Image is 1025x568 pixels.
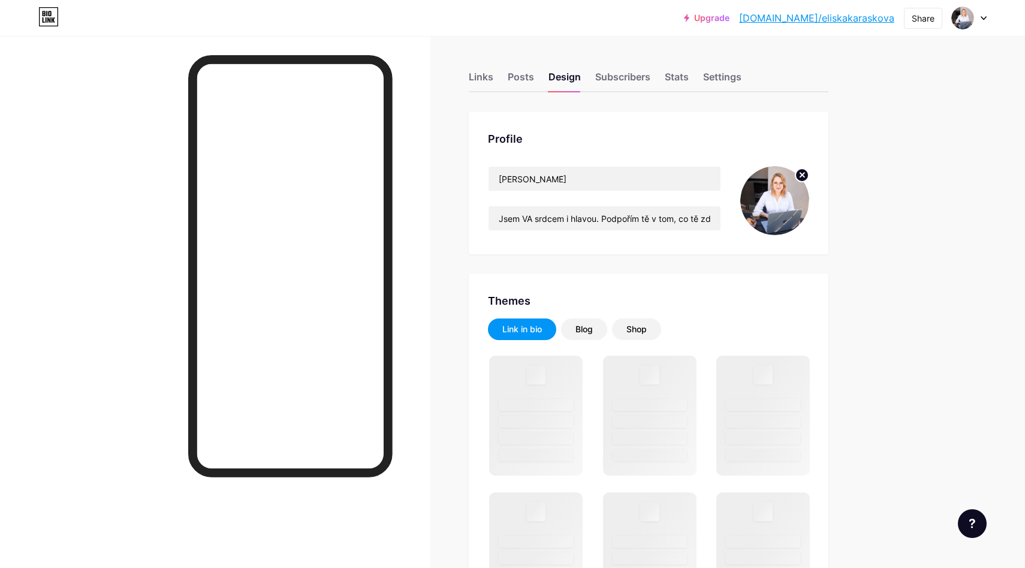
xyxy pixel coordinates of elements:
[595,70,650,91] div: Subscribers
[703,70,741,91] div: Settings
[548,70,581,91] div: Design
[489,167,720,191] input: Name
[951,7,974,29] img: eliskakaraskova
[575,323,593,335] div: Blog
[508,70,534,91] div: Posts
[488,293,809,309] div: Themes
[488,131,809,147] div: Profile
[665,70,689,91] div: Stats
[489,206,720,230] input: Bio
[739,11,894,25] a: [DOMAIN_NAME]/eliskakaraskova
[912,12,934,25] div: Share
[502,323,542,335] div: Link in bio
[626,323,647,335] div: Shop
[684,13,729,23] a: Upgrade
[740,166,809,235] img: eliskakaraskova
[469,70,493,91] div: Links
